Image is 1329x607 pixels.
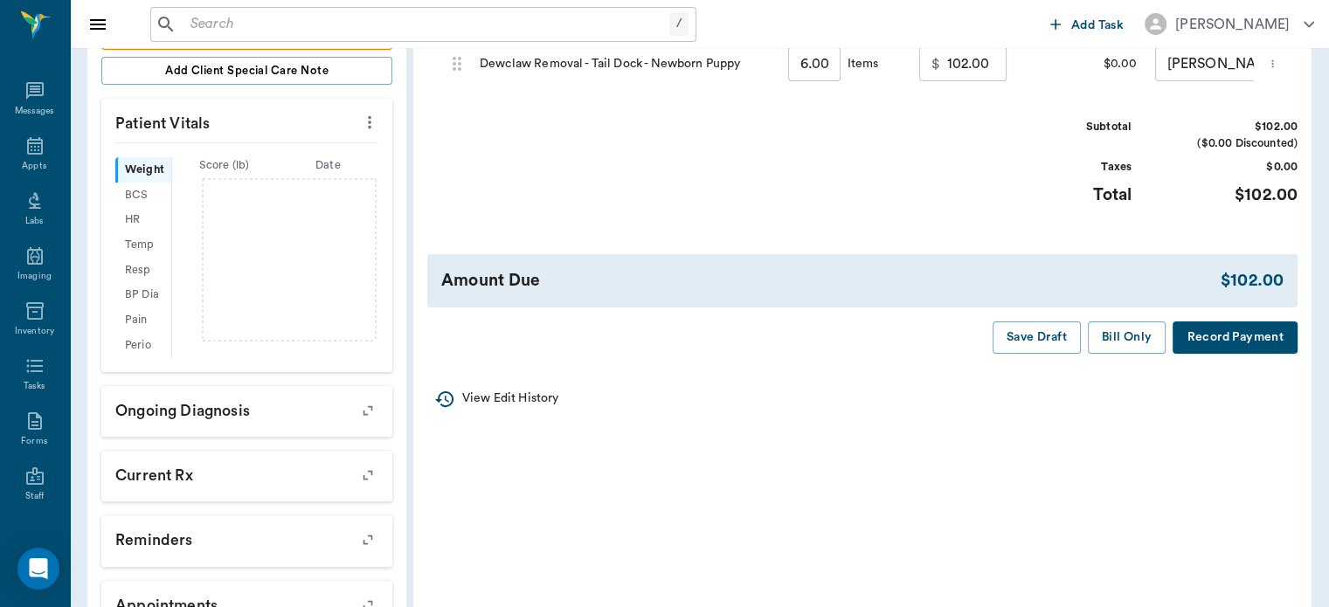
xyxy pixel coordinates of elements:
span: Add client Special Care Note [165,61,329,80]
button: Add client Special Care Note [101,57,392,85]
div: Score ( lb ) [172,157,276,174]
div: Amount Due [441,268,1221,293]
div: Subtotal [1000,119,1132,135]
div: Open Intercom Messenger [17,548,59,590]
button: more [356,107,384,137]
div: Imaging [17,270,52,283]
div: Inventory [15,325,54,338]
p: Reminders [101,515,392,559]
button: Bill Only [1088,321,1166,354]
p: View Edit History [462,390,558,408]
div: Temp [115,232,171,258]
div: $102.00 [1166,183,1298,208]
button: Add Task [1043,8,1131,40]
p: Ongoing diagnosis [101,386,392,430]
div: Forms [21,435,47,448]
div: Labs [25,215,44,228]
button: Record Payment [1173,321,1298,354]
div: Tasks [24,380,45,393]
button: [PERSON_NAME] [1131,8,1328,40]
p: Current Rx [101,451,392,494]
div: Weight [115,157,171,183]
div: Taxes [1000,159,1132,176]
button: Close drawer [80,7,115,42]
div: Date [276,157,380,174]
div: Messages [15,105,55,118]
button: Save Draft [993,321,1081,354]
p: $ [931,53,940,74]
div: Staff [25,490,44,503]
div: Appts [22,160,46,173]
div: $0.00 [1166,159,1298,176]
div: Total [1000,183,1132,208]
div: Pain [115,307,171,333]
div: Perio [115,333,171,358]
button: more [1263,49,1283,79]
div: [PERSON_NAME] [1175,14,1290,35]
div: $102.00 [1166,119,1298,135]
div: BP Dia [115,283,171,308]
div: $0.00 [1042,38,1146,91]
div: Resp [115,258,171,283]
div: Dewclaw Removal - Tail Dock - Newborn Puppy [471,38,779,91]
div: BCS [115,183,171,208]
div: / [669,12,689,36]
p: Patient Vitals [101,99,392,142]
input: 0.00 [947,46,1007,81]
div: ($0.00 Discounted) [1166,135,1298,152]
div: HR [115,208,171,233]
div: $102.00 [1221,268,1284,293]
div: Items [841,55,879,72]
input: Search [183,12,669,37]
